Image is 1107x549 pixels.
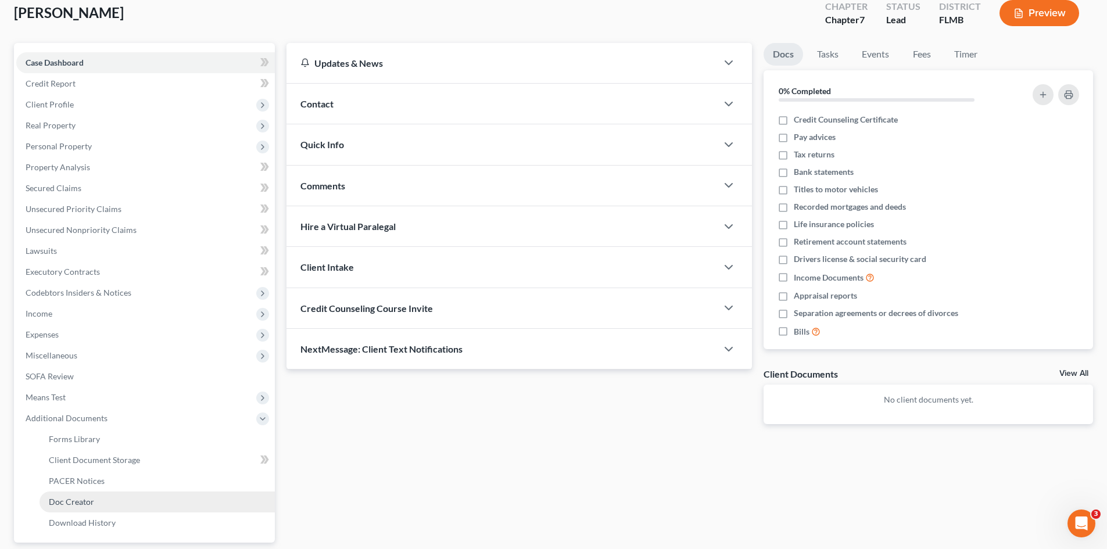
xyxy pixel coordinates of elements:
a: Secured Claims [16,178,275,199]
span: Real Property [26,120,76,130]
a: Unsecured Nonpriority Claims [16,220,275,241]
span: Hire a Virtual Paralegal [300,221,396,232]
span: Lawsuits [26,246,57,256]
div: Updates & News [300,57,703,69]
div: Chapter [825,13,868,27]
span: Client Profile [26,99,74,109]
a: Docs [764,43,803,66]
iframe: Intercom live chat [1067,509,1095,537]
span: Download History [49,518,116,528]
span: Credit Counseling Course Invite [300,303,433,314]
a: Property Analysis [16,157,275,178]
a: SOFA Review [16,366,275,387]
span: [PERSON_NAME] [14,4,124,21]
span: Property Analysis [26,162,90,172]
a: Download History [40,512,275,533]
span: SOFA Review [26,371,74,381]
span: Tax returns [794,149,834,160]
span: Comments [300,180,345,191]
span: Expenses [26,329,59,339]
span: Client Intake [300,261,354,272]
span: Credit Report [26,78,76,88]
a: Case Dashboard [16,52,275,73]
span: 7 [859,14,865,25]
a: Unsecured Priority Claims [16,199,275,220]
a: Credit Report [16,73,275,94]
span: Executory Contracts [26,267,100,277]
span: Forms Library [49,434,100,444]
a: Tasks [808,43,848,66]
span: Income [26,308,52,318]
a: Client Document Storage [40,450,275,471]
a: Events [852,43,898,66]
span: Titles to motor vehicles [794,184,878,195]
span: Additional Documents [26,413,108,423]
a: Forms Library [40,429,275,450]
div: Lead [886,13,920,27]
span: Drivers license & social security card [794,253,926,265]
span: Quick Info [300,139,344,150]
span: Miscellaneous [26,350,77,360]
span: Credit Counseling Certificate [794,114,898,125]
span: Separation agreements or decrees of divorces [794,307,958,319]
span: Client Document Storage [49,455,140,465]
span: Means Test [26,392,66,402]
a: Fees [903,43,940,66]
div: Client Documents [764,368,838,380]
span: 3 [1091,509,1101,519]
span: Unsecured Priority Claims [26,204,121,214]
span: Appraisal reports [794,290,857,302]
span: NextMessage: Client Text Notifications [300,343,463,354]
span: Recorded mortgages and deeds [794,201,906,213]
span: PACER Notices [49,476,105,486]
span: Life insurance policies [794,218,874,230]
span: Contact [300,98,334,109]
div: FLMB [939,13,981,27]
span: Personal Property [26,141,92,151]
p: No client documents yet. [773,394,1084,406]
span: Case Dashboard [26,58,84,67]
span: Bills [794,326,809,338]
span: Codebtors Insiders & Notices [26,288,131,297]
span: Retirement account statements [794,236,907,247]
a: View All [1059,369,1088,378]
a: Lawsuits [16,241,275,261]
span: Bank statements [794,166,854,178]
strong: 0% Completed [779,86,831,96]
span: Unsecured Nonpriority Claims [26,225,137,235]
a: Doc Creator [40,491,275,512]
span: Secured Claims [26,183,81,193]
span: Income Documents [794,272,864,284]
a: PACER Notices [40,471,275,491]
span: Doc Creator [49,497,94,507]
a: Timer [945,43,987,66]
span: Pay advices [794,131,836,143]
a: Executory Contracts [16,261,275,282]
